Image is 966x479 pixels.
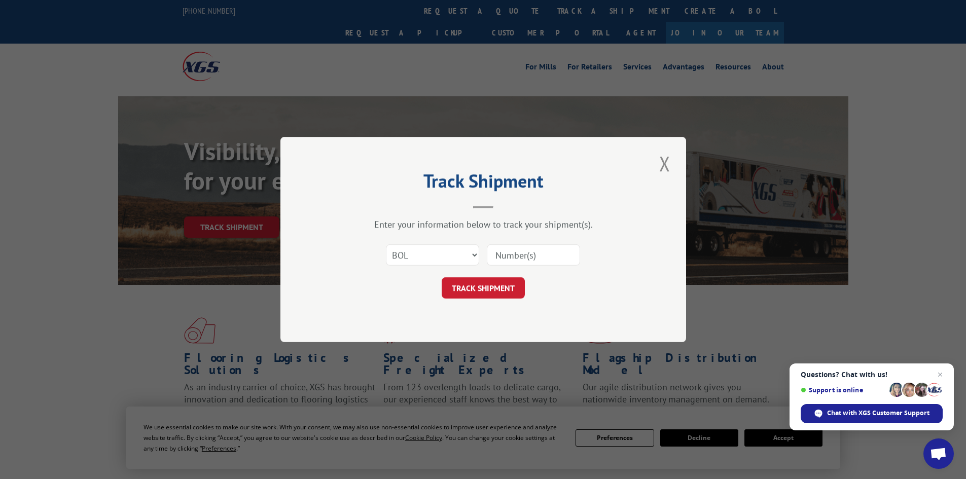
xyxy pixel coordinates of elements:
[331,218,635,230] div: Enter your information below to track your shipment(s).
[801,404,943,423] span: Chat with XGS Customer Support
[442,277,525,299] button: TRACK SHIPMENT
[801,371,943,379] span: Questions? Chat with us!
[801,386,886,394] span: Support is online
[827,409,929,418] span: Chat with XGS Customer Support
[487,244,580,266] input: Number(s)
[656,150,673,177] button: Close modal
[331,174,635,193] h2: Track Shipment
[923,438,954,469] a: Open chat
